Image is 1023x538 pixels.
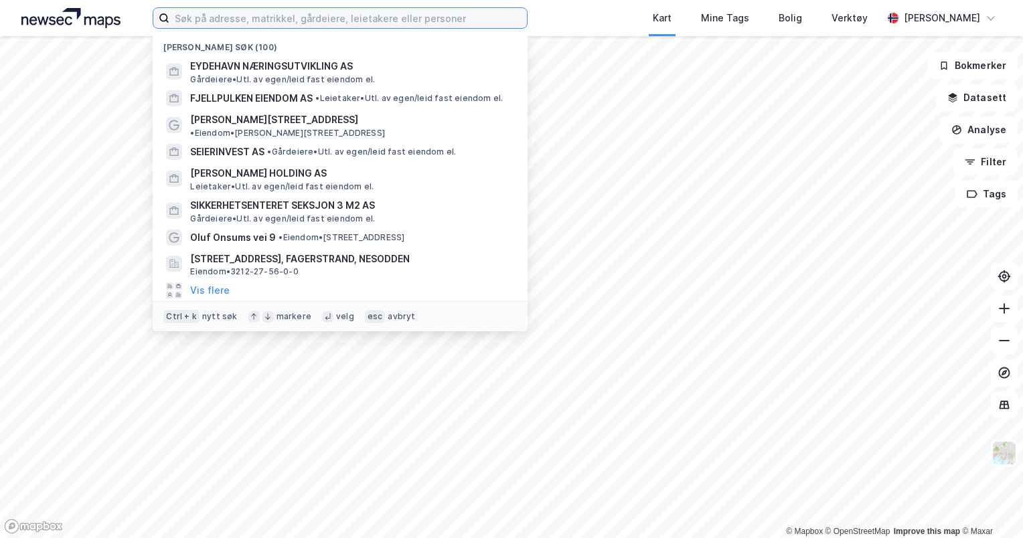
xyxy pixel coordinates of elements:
img: Z [992,440,1017,466]
img: logo.a4113a55bc3d86da70a041830d287a7e.svg [21,8,121,28]
a: Mapbox [786,527,823,536]
span: Gårdeiere • Utl. av egen/leid fast eiendom el. [267,147,456,157]
button: Filter [953,149,1018,175]
div: Mine Tags [701,10,749,26]
iframe: Chat Widget [956,474,1023,538]
div: esc [365,310,386,323]
a: Improve this map [894,527,960,536]
span: [STREET_ADDRESS], FAGERSTRAND, NESODDEN [190,251,511,267]
a: OpenStreetMap [825,527,890,536]
span: • [315,93,319,103]
div: [PERSON_NAME] [904,10,980,26]
span: SEIERINVEST AS [190,144,264,160]
span: SIKKERHETSENTERET SEKSJON 3 M2 AS [190,197,511,213]
div: Kart [653,10,672,26]
div: nytt søk [202,311,238,322]
button: Analyse [940,116,1018,143]
span: • [267,147,271,157]
span: Eiendom • 3212-27-56-0-0 [190,266,298,277]
div: [PERSON_NAME] søk (100) [153,31,528,56]
span: Leietaker • Utl. av egen/leid fast eiendom el. [190,181,374,192]
span: Gårdeiere • Utl. av egen/leid fast eiendom el. [190,74,375,85]
span: [PERSON_NAME] HOLDING AS [190,165,511,181]
span: • [279,232,283,242]
span: EYDEHAVN NÆRINGSUTVIKLING AS [190,58,511,74]
span: • [190,128,194,138]
span: Oluf Onsums vei 9 [190,230,276,246]
div: avbryt [388,311,415,322]
span: Gårdeiere • Utl. av egen/leid fast eiendom el. [190,213,375,224]
span: [PERSON_NAME][STREET_ADDRESS] [190,112,358,128]
span: Eiendom • [PERSON_NAME][STREET_ADDRESS] [190,128,385,139]
button: Tags [955,181,1018,207]
span: Leietaker • Utl. av egen/leid fast eiendom el. [315,93,503,104]
button: Bokmerker [927,52,1018,79]
span: Eiendom • [STREET_ADDRESS] [279,232,404,243]
input: Søk på adresse, matrikkel, gårdeiere, leietakere eller personer [169,8,527,28]
span: FJELLPULKEN EIENDOM AS [190,90,313,106]
a: Mapbox homepage [4,519,63,534]
div: markere [277,311,311,322]
div: velg [336,311,354,322]
button: Datasett [936,84,1018,111]
div: Bolig [779,10,802,26]
div: Ctrl + k [163,310,200,323]
button: Vis flere [190,282,230,298]
div: Verktøy [832,10,868,26]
